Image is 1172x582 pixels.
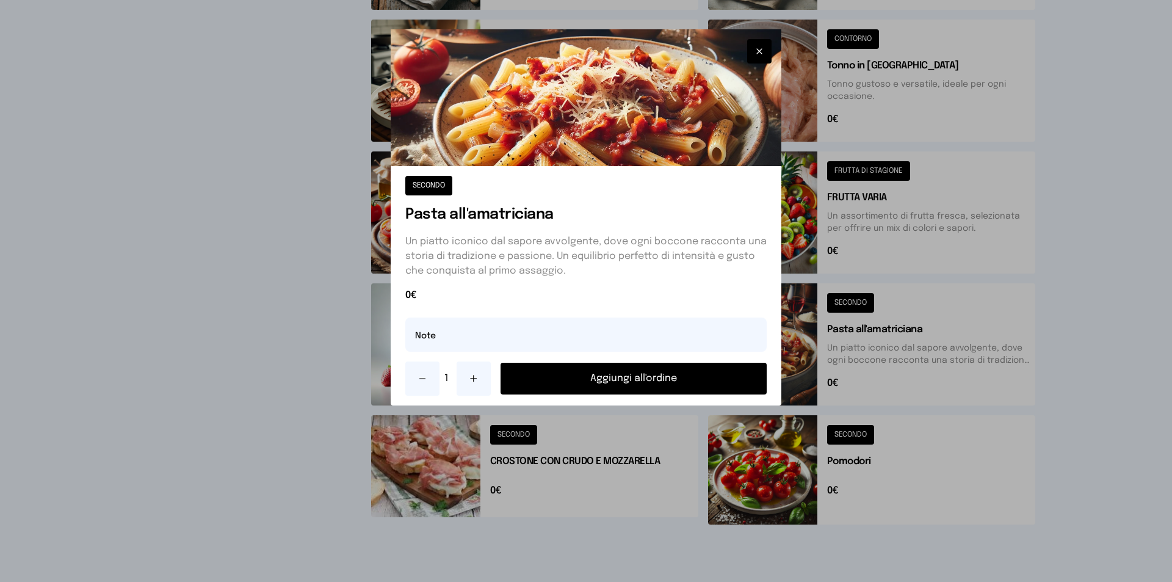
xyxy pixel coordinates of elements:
[391,29,781,166] img: Pasta all'amatriciana
[405,176,452,195] button: SECONDO
[501,363,767,395] button: Aggiungi all'ordine
[405,205,767,225] h1: Pasta all'amatriciana
[405,235,767,278] p: Un piatto iconico dal sapore avvolgente, dove ogni boccone racconta una storia di tradizione e pa...
[405,288,767,303] span: 0€
[444,371,452,386] span: 1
